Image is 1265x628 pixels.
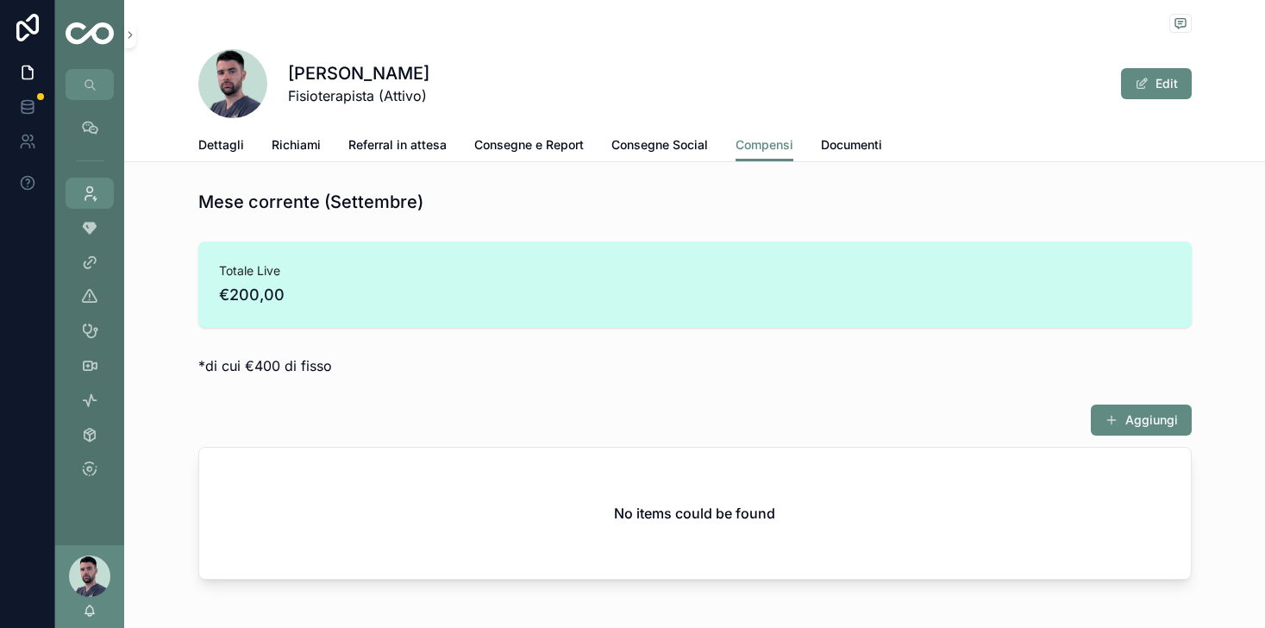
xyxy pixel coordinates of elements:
span: Richiami [272,136,321,154]
button: Edit [1121,68,1192,99]
span: Totale Live [219,262,1171,279]
span: *di cui €400 di fisso [198,357,332,374]
a: Dettagli [198,129,244,164]
span: Referral in attesa [348,136,447,154]
span: Compensi [736,136,793,154]
a: Compensi [736,129,793,162]
h2: No items could be found [614,503,775,524]
a: Richiami [272,129,321,164]
a: Consegne e Report [474,129,584,164]
h1: Mese corrente (Settembre) [198,190,423,214]
span: €200,00 [219,283,1171,307]
div: scrollable content [55,100,124,507]
a: Documenti [821,129,882,164]
span: Fisioterapista (Attivo) [288,85,429,106]
h1: [PERSON_NAME] [288,61,429,85]
button: Aggiungi [1091,405,1192,436]
span: Consegne e Report [474,136,584,154]
a: Consegne Social [611,129,708,164]
span: Consegne Social [611,136,708,154]
span: Documenti [821,136,882,154]
span: Dettagli [198,136,244,154]
a: Referral in attesa [348,129,447,164]
img: App logo [66,22,114,47]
